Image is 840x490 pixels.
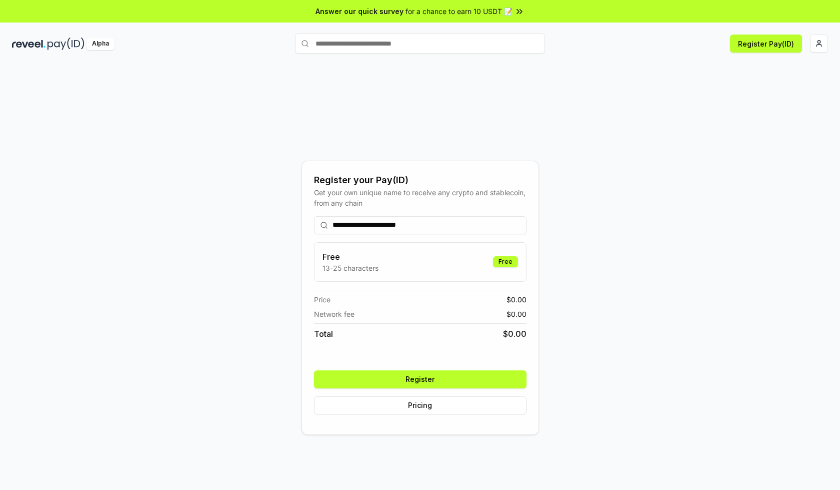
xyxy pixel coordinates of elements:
button: Register Pay(ID) [730,35,802,53]
h3: Free [322,251,378,263]
div: Register your Pay(ID) [314,173,526,187]
div: Free [493,256,518,267]
span: $ 0.00 [506,294,526,305]
span: $ 0.00 [503,328,526,340]
div: Alpha [86,38,114,50]
p: 13-25 characters [322,263,378,273]
span: Network fee [314,309,354,319]
span: for a chance to earn 10 USDT 📝 [405,6,512,17]
span: Answer our quick survey [315,6,403,17]
span: $ 0.00 [506,309,526,319]
button: Pricing [314,396,526,414]
span: Total [314,328,333,340]
img: reveel_dark [12,38,45,50]
span: Price [314,294,330,305]
img: pay_id [47,38,84,50]
button: Register [314,370,526,388]
div: Get your own unique name to receive any crypto and stablecoin, from any chain [314,187,526,208]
